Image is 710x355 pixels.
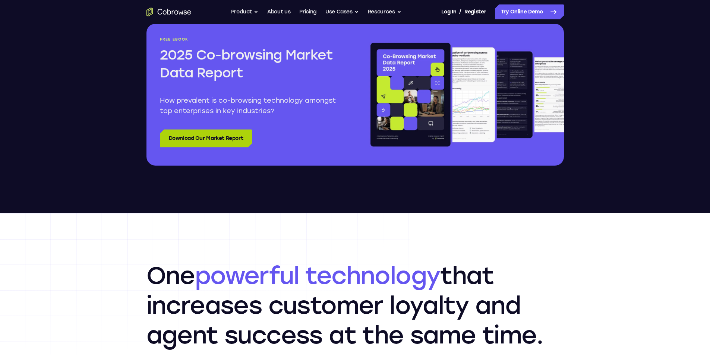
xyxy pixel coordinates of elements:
p: How prevalent is co-browsing technology amongst top enterprises in key industries? [160,95,342,116]
button: Use Cases [325,4,359,19]
button: Product [231,4,259,19]
span: powerful technology [195,261,441,290]
a: Try Online Demo [495,4,564,19]
h2: 2025 Co-browsing Market Data Report [160,46,342,82]
h2: One that increases customer loyalty and agent success at the same time. [146,261,564,350]
span: / [459,7,461,16]
a: Go to the home page [146,7,191,16]
a: About us [267,4,290,19]
button: Resources [368,4,401,19]
a: Log In [441,4,456,19]
img: Co-browsing market overview report book pages [369,37,564,152]
a: Download Our Market Report [160,129,252,147]
p: Free ebook [160,37,342,42]
a: Register [464,4,486,19]
a: Pricing [299,4,316,19]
